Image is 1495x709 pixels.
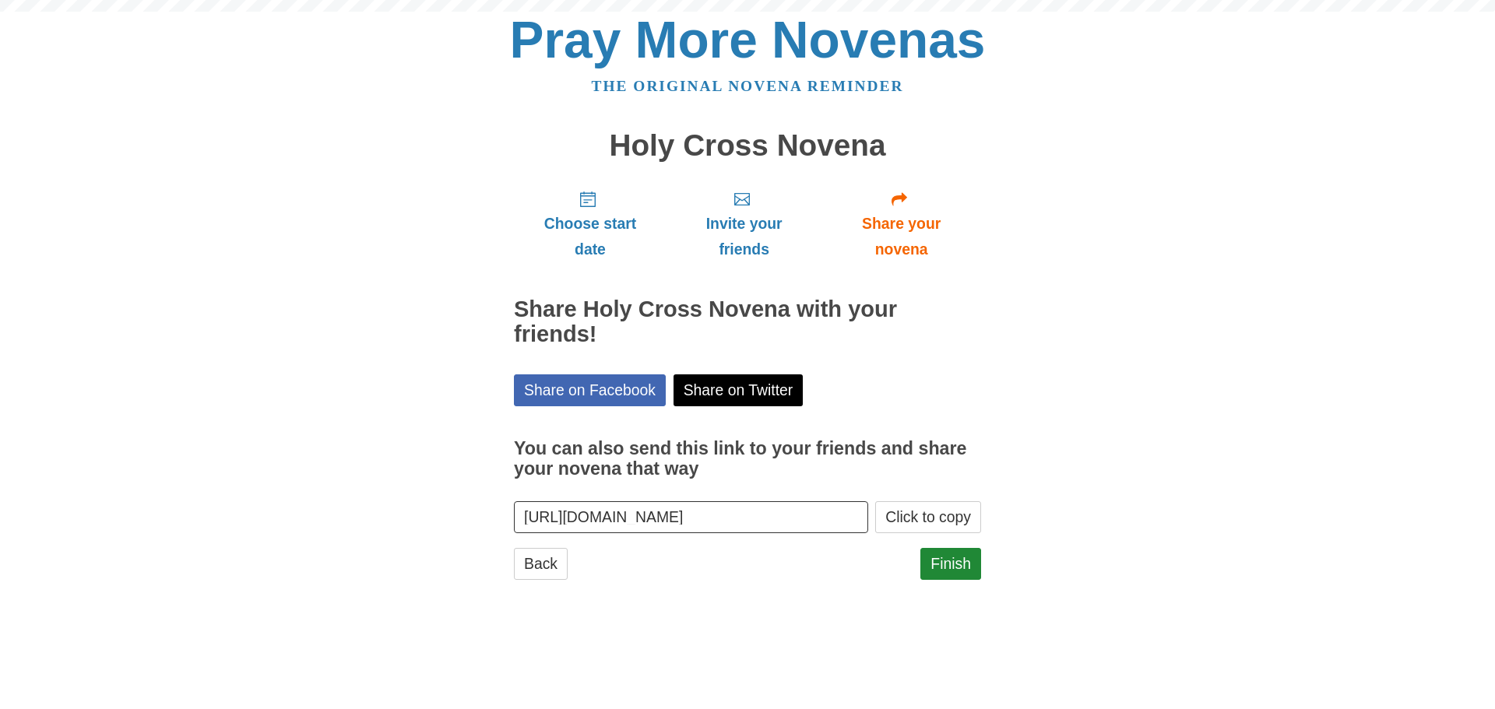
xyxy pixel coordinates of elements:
[514,548,568,580] a: Back
[510,11,986,68] a: Pray More Novenas
[514,439,981,479] h3: You can also send this link to your friends and share your novena that way
[514,297,981,347] h2: Share Holy Cross Novena with your friends!
[837,211,966,262] span: Share your novena
[821,177,981,270] a: Share your novena
[592,78,904,94] a: The original novena reminder
[514,374,666,406] a: Share on Facebook
[529,211,651,262] span: Choose start date
[667,177,821,270] a: Invite your friends
[920,548,981,580] a: Finish
[514,129,981,163] h1: Holy Cross Novena
[674,374,804,406] a: Share on Twitter
[682,211,806,262] span: Invite your friends
[514,177,667,270] a: Choose start date
[875,501,981,533] button: Click to copy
